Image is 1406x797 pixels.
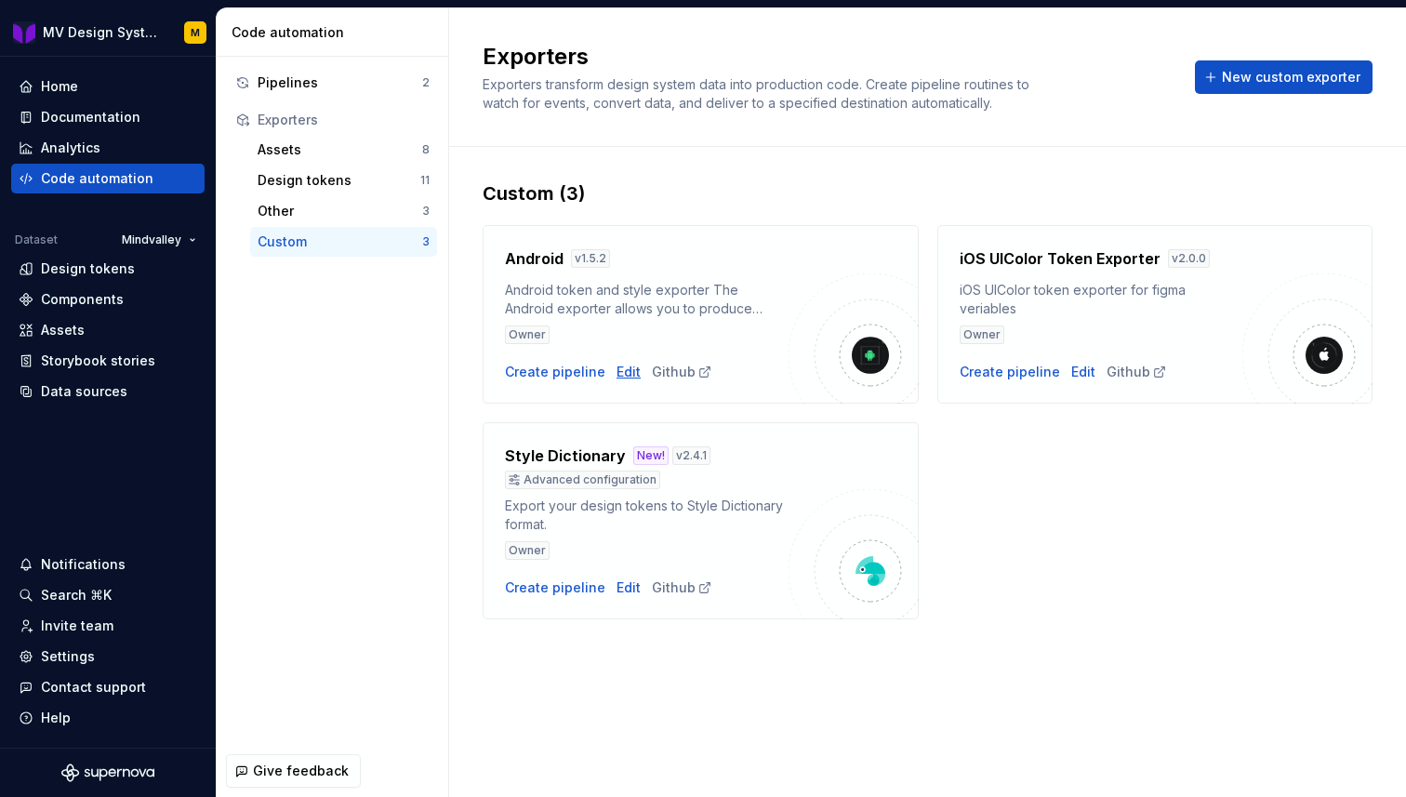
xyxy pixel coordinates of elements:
[11,72,205,101] a: Home
[11,672,205,702] button: Contact support
[633,446,669,465] div: New!
[250,135,437,165] button: Assets8
[41,586,112,604] div: Search ⌘K
[11,285,205,314] a: Components
[1222,68,1360,86] span: New custom exporter
[232,23,441,42] div: Code automation
[226,754,361,788] button: Give feedback
[571,249,610,268] div: v 1.5.2
[11,611,205,641] a: Invite team
[483,42,1173,72] h2: Exporters
[15,232,58,247] div: Dataset
[258,202,422,220] div: Other
[228,68,437,98] button: Pipelines2
[11,642,205,671] a: Settings
[4,12,212,52] button: MV Design System MobileM
[122,232,181,247] span: Mindvalley
[11,346,205,376] a: Storybook stories
[41,617,113,635] div: Invite team
[41,259,135,278] div: Design tokens
[960,247,1161,270] h4: iOS UIColor Token Exporter
[250,227,437,257] button: Custom3
[505,247,564,270] h4: Android
[483,180,1373,206] div: Custom (3)
[422,142,430,157] div: 8
[1168,249,1210,268] div: v 2.0.0
[41,290,124,309] div: Components
[41,647,95,666] div: Settings
[253,762,349,780] span: Give feedback
[258,111,430,129] div: Exporters
[960,363,1060,381] button: Create pipeline
[422,75,430,90] div: 2
[652,363,712,381] a: Github
[41,139,100,157] div: Analytics
[11,102,205,132] a: Documentation
[258,73,422,92] div: Pipelines
[11,254,205,284] a: Design tokens
[1195,60,1373,94] button: New custom exporter
[11,580,205,610] button: Search ⌘K
[505,363,605,381] button: Create pipeline
[11,550,205,579] button: Notifications
[422,204,430,219] div: 3
[960,325,1004,344] div: Owner
[11,377,205,406] a: Data sources
[505,497,789,534] div: Export your design tokens to Style Dictionary format.
[13,21,35,44] img: b3ac2a31-7ea9-4fd1-9cb6-08b90a735998.png
[250,196,437,226] button: Other3
[422,234,430,249] div: 3
[258,232,422,251] div: Custom
[258,171,420,190] div: Design tokens
[41,352,155,370] div: Storybook stories
[258,140,422,159] div: Assets
[1107,363,1167,381] a: Github
[41,555,126,574] div: Notifications
[41,678,146,697] div: Contact support
[41,169,153,188] div: Code automation
[420,173,430,188] div: 11
[11,703,205,733] button: Help
[43,23,162,42] div: MV Design System Mobile
[250,166,437,195] button: Design tokens11
[41,382,127,401] div: Data sources
[672,446,710,465] div: v 2.4.1
[113,227,205,253] button: Mindvalley
[505,471,660,489] div: Advanced configuration
[41,709,71,727] div: Help
[61,764,154,782] svg: Supernova Logo
[505,325,550,344] div: Owner
[191,25,200,40] div: M
[617,363,641,381] a: Edit
[11,315,205,345] a: Assets
[483,76,1033,111] span: Exporters transform design system data into production code. Create pipeline routines to watch fo...
[11,164,205,193] a: Code automation
[505,541,550,560] div: Owner
[505,445,626,467] h4: Style Dictionary
[652,578,712,597] a: Github
[960,281,1243,318] div: iOS UIColor token exporter for figma veriables
[505,578,605,597] button: Create pipeline
[41,108,140,126] div: Documentation
[41,77,78,96] div: Home
[11,133,205,163] a: Analytics
[505,281,789,318] div: Android token and style exporter The Android exporter allows you to produce production-ready code...
[1071,363,1095,381] a: Edit
[41,321,85,339] div: Assets
[617,578,641,597] a: Edit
